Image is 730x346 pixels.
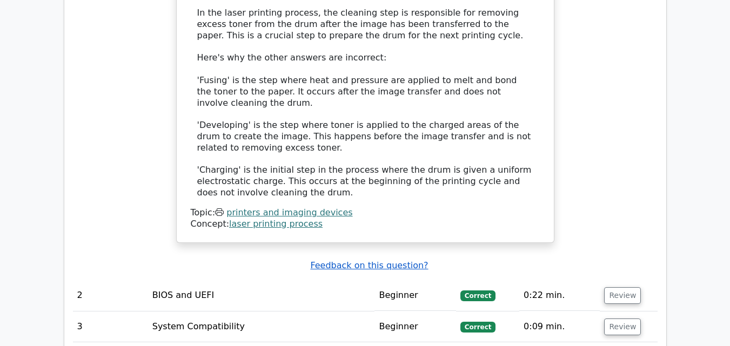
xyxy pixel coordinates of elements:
div: Topic: [191,207,540,219]
div: Concept: [191,219,540,230]
td: Beginner [374,311,456,342]
td: 0:09 min. [519,311,600,342]
button: Review [604,287,641,304]
span: Correct [460,290,495,301]
td: System Compatibility [148,311,375,342]
td: 2 [73,280,148,311]
td: 0:22 min. [519,280,600,311]
td: BIOS and UEFI [148,280,375,311]
span: Correct [460,322,495,333]
a: laser printing process [229,219,323,229]
td: 3 [73,311,148,342]
a: printers and imaging devices [226,207,352,218]
a: Feedback on this question? [310,260,428,270]
td: Beginner [374,280,456,311]
button: Review [604,318,641,335]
